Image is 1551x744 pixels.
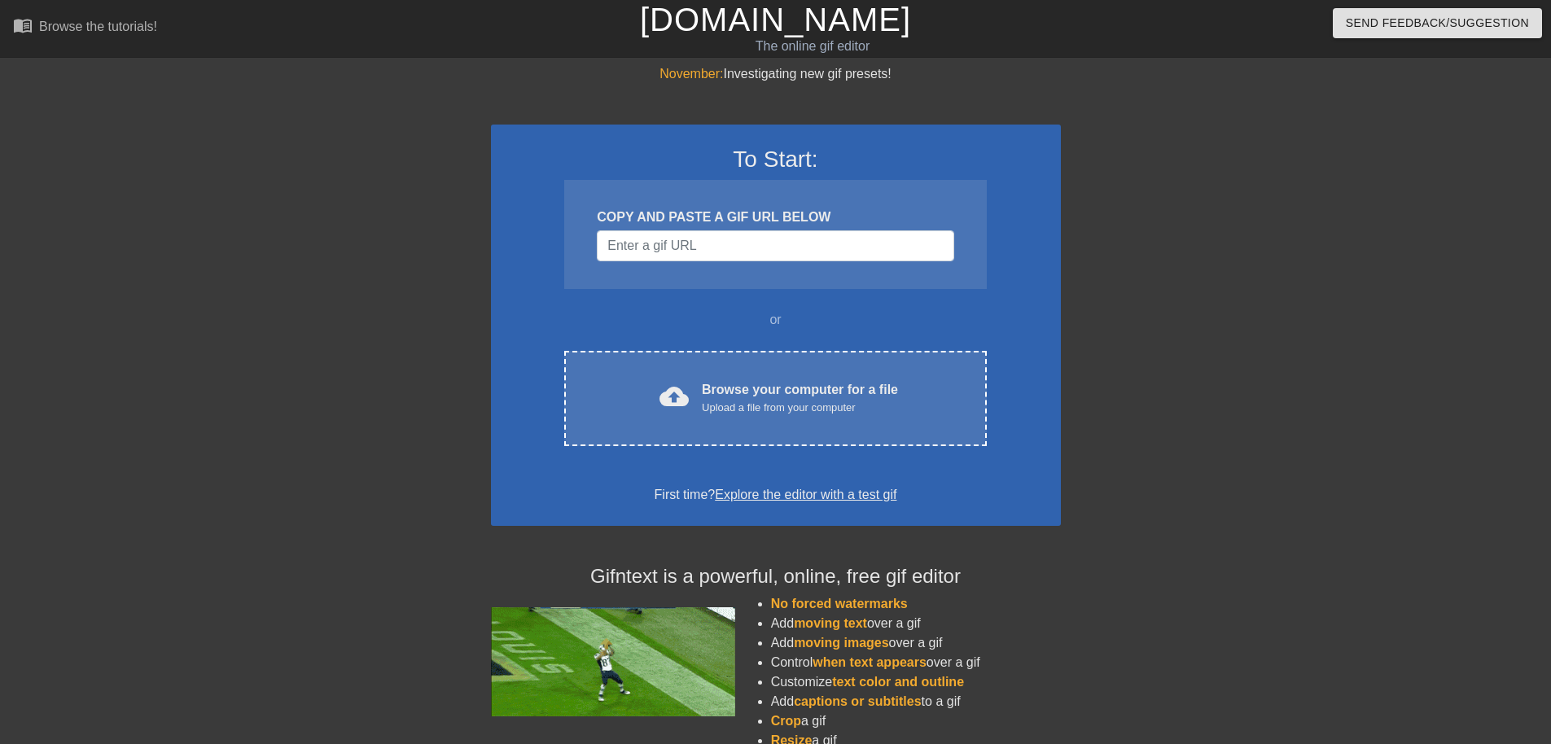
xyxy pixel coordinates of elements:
div: Investigating new gif presets! [491,64,1061,84]
div: Browse the tutorials! [39,20,157,33]
div: Upload a file from your computer [702,400,898,416]
div: Browse your computer for a file [702,380,898,416]
a: [DOMAIN_NAME] [640,2,911,37]
span: text color and outline [832,675,964,689]
h4: Gifntext is a powerful, online, free gif editor [491,565,1061,589]
span: Send Feedback/Suggestion [1346,13,1529,33]
span: cloud_upload [659,382,689,411]
li: Add to a gif [771,692,1061,711]
span: captions or subtitles [794,694,921,708]
li: a gif [771,711,1061,731]
input: Username [597,230,953,261]
span: moving text [794,616,867,630]
span: menu_book [13,15,33,35]
li: Add over a gif [771,633,1061,653]
a: Explore the editor with a test gif [715,488,896,501]
h3: To Start: [512,146,1040,173]
li: Add over a gif [771,614,1061,633]
img: football_small.gif [491,607,735,716]
div: or [533,310,1019,330]
a: Browse the tutorials! [13,15,157,41]
button: Send Feedback/Suggestion [1333,8,1542,38]
span: when text appears [813,655,927,669]
div: The online gif editor [525,37,1100,56]
li: Control over a gif [771,653,1061,672]
li: Customize [771,672,1061,692]
span: November: [659,67,723,81]
div: COPY AND PASTE A GIF URL BELOW [597,208,953,227]
div: First time? [512,485,1040,505]
span: Crop [771,714,801,728]
span: No forced watermarks [771,597,908,611]
span: moving images [794,636,888,650]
